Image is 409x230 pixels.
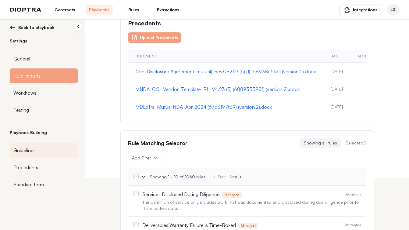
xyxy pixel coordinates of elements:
div: Definitions [344,192,361,197]
span: Back to playbook [18,24,55,31]
button: Upload Precedents [128,32,181,43]
span: Managed [222,192,242,198]
span: Prev [218,174,225,179]
img: puzzle [344,7,350,13]
td: [DATE] [323,80,350,98]
a: Rules [120,5,147,15]
th: Actions [350,50,381,63]
a: Playbooks [86,5,113,15]
div: Selected 0 [346,140,366,146]
a: Contracts [51,5,78,15]
img: logo [10,8,41,12]
a: Extractions [155,5,182,15]
span: Next [230,174,237,179]
span: Rule Imports [13,72,41,79]
span: Integrations [353,7,377,13]
h2: Settings [10,38,78,44]
button: Next [229,173,244,181]
button: Non-Disclosure Agreement (mutual)-Rev.082119 (6) (1) (68938e51e1) (version 2).docx [135,68,316,75]
h3: Rule Matching Selector [128,139,187,147]
h4: Services Disclosed During Diligence [142,191,242,198]
button: MNDA_CCI_Vendor_Template_RL_V4.23 (5) (688935598f) (version 2).docx [135,86,300,93]
span: Managed [238,223,258,228]
button: Back to playbook [10,24,78,31]
div: Showing 1 - 10 of 1060 rules [150,174,206,180]
span: Guidelines [13,147,36,154]
button: Add Filter [128,153,162,163]
span: General [13,55,30,62]
span: Standard form [13,181,44,188]
td: [DATE] [323,98,350,116]
span: Add Filter [132,155,151,161]
td: [DATE] [323,63,350,80]
button: Showing all rules [300,138,341,148]
button: Integrations [339,5,382,15]
button: MBExTra_Mutual NDA_April2024 (67d3197f39) (version 2).docx [135,103,272,111]
span: Precedents [13,164,38,171]
div: Laura Garcia [387,4,399,16]
span: LG [391,7,395,12]
button: Collapse sidebar [74,22,83,31]
h4: Deliverables Warranty Failure is Time-Boxed [142,221,258,229]
div: Warranties [344,223,361,228]
th: Document [128,50,323,63]
button: Prev [211,173,226,181]
img: left arrow [10,24,16,31]
h2: Playbook Building [10,130,78,136]
th: Date [323,50,350,63]
div: Select all [133,174,139,180]
span: Workflows [13,89,36,97]
span: Testing [13,106,29,114]
p: The definition of service only includes work that was documented and disclosed during due diligen... [142,199,361,211]
h2: Precedents [128,19,366,27]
